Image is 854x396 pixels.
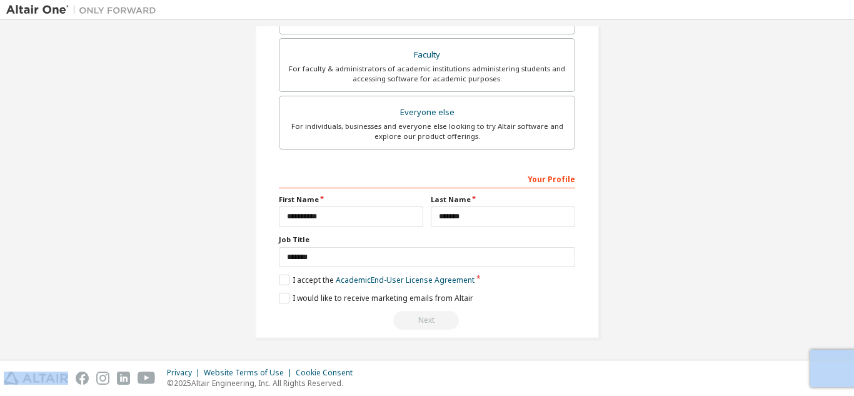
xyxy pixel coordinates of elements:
[279,275,475,285] label: I accept the
[117,372,130,385] img: linkedin.svg
[204,368,296,378] div: Website Terms of Use
[287,64,567,84] div: For faculty & administrators of academic institutions administering students and accessing softwa...
[287,46,567,64] div: Faculty
[96,372,109,385] img: instagram.svg
[279,293,473,303] label: I would like to receive marketing emails from Altair
[76,372,89,385] img: facebook.svg
[279,168,575,188] div: Your Profile
[431,195,575,205] label: Last Name
[4,372,68,385] img: altair_logo.svg
[296,368,360,378] div: Cookie Consent
[279,195,423,205] label: First Name
[279,235,575,245] label: Job Title
[287,121,567,141] div: For individuals, businesses and everyone else looking to try Altair software and explore our prod...
[167,368,204,378] div: Privacy
[167,378,360,388] p: © 2025 Altair Engineering, Inc. All Rights Reserved.
[138,372,156,385] img: youtube.svg
[279,311,575,330] div: You need to provide your academic email
[336,275,475,285] a: Academic End-User License Agreement
[6,4,163,16] img: Altair One
[287,104,567,121] div: Everyone else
